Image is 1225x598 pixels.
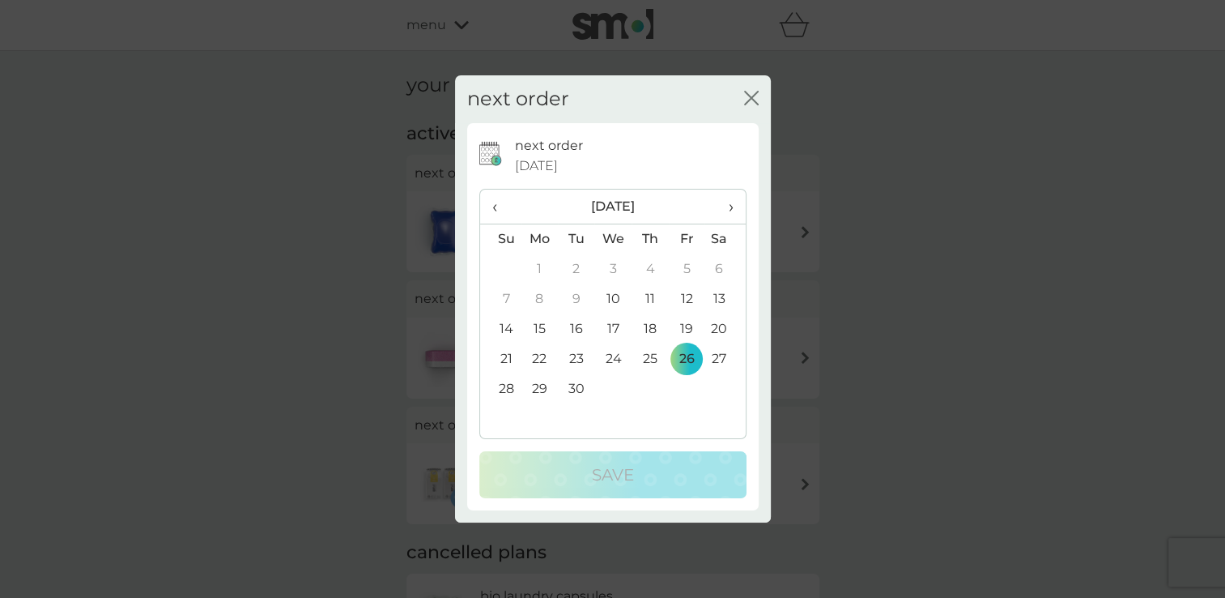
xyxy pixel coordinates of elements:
[704,344,745,374] td: 27
[480,224,521,254] th: Su
[704,254,745,284] td: 6
[515,135,583,156] p: next order
[521,284,559,314] td: 8
[558,284,594,314] td: 9
[467,88,569,111] h2: next order
[704,314,745,344] td: 20
[594,254,632,284] td: 3
[632,224,668,254] th: Th
[480,284,521,314] td: 7
[669,224,705,254] th: Fr
[480,344,521,374] td: 21
[515,156,558,177] span: [DATE]
[669,314,705,344] td: 19
[480,374,521,404] td: 28
[521,314,559,344] td: 15
[594,224,632,254] th: We
[632,314,668,344] td: 18
[717,190,733,224] span: ›
[521,374,559,404] td: 29
[704,224,745,254] th: Sa
[521,344,559,374] td: 22
[479,451,746,498] button: Save
[594,284,632,314] td: 10
[492,190,509,224] span: ‹
[592,462,634,488] p: Save
[521,190,705,224] th: [DATE]
[669,344,705,374] td: 26
[558,344,594,374] td: 23
[480,314,521,344] td: 14
[594,344,632,374] td: 24
[521,224,559,254] th: Mo
[632,254,668,284] td: 4
[558,254,594,284] td: 2
[669,284,705,314] td: 12
[632,344,668,374] td: 25
[632,284,668,314] td: 11
[521,254,559,284] td: 1
[558,314,594,344] td: 16
[558,224,594,254] th: Tu
[558,374,594,404] td: 30
[744,91,759,108] button: close
[669,254,705,284] td: 5
[704,284,745,314] td: 13
[594,314,632,344] td: 17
